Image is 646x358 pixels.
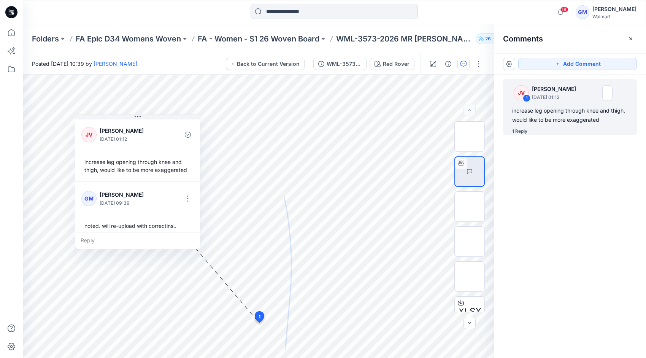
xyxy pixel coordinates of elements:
a: [PERSON_NAME] [94,60,137,67]
div: Reply [75,232,200,249]
span: 18 [560,6,568,13]
div: JV [81,127,97,142]
span: Posted [DATE] 10:39 by [32,60,137,68]
p: [DATE] 01:12 [532,94,581,101]
a: FA Epic D34 Womens Woven [76,33,181,44]
button: Add Comment [518,58,637,70]
p: [PERSON_NAME] [532,84,581,94]
a: FA - Women - S1 26 Woven Board [198,33,319,44]
div: 1 [523,94,530,102]
p: 26 [485,35,491,43]
span: 1 [259,313,260,320]
button: Details [442,58,454,70]
div: Red Rover [383,60,410,68]
button: WML-3573-2026 MR Barrel Leg Jean_Full Colorway [313,58,367,70]
button: Red Rover [370,58,414,70]
div: increase leg opening through knee and thigh, would like to be more exaggerated [512,106,628,124]
div: GM [576,5,589,19]
div: GM [81,191,97,206]
p: WML-3573-2026 MR [PERSON_NAME] [336,33,473,44]
div: 1 Reply [512,127,527,135]
button: 26 [476,33,500,44]
div: Walmart [592,14,636,19]
h2: Comments [503,34,543,43]
p: [DATE] 01:12 [100,135,162,143]
button: Back to Current Version [226,58,305,70]
p: [PERSON_NAME] [100,190,150,199]
span: XLSX [458,305,481,318]
div: noted. will re-upload with correctins.. [81,219,194,233]
div: [PERSON_NAME] [592,5,636,14]
div: increase leg opening through knee and thigh, would like to be more exaggerated [81,155,194,177]
p: [DATE] 09:39 [100,199,150,207]
div: JV [514,85,529,100]
div: WML-3573-2026 MR Barrel Leg Jean_Full Colorway [327,60,362,68]
a: Folders [32,33,59,44]
p: [PERSON_NAME] [100,126,162,135]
